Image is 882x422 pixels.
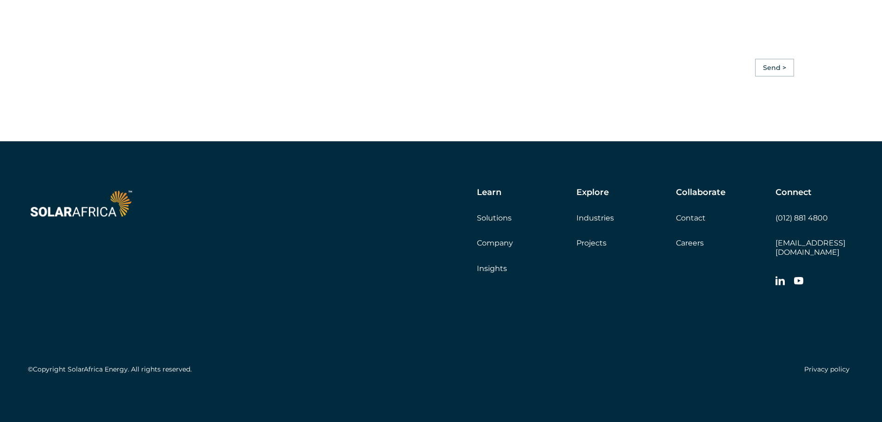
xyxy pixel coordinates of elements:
iframe: reCAPTCHA [393,7,533,43]
a: Contact [676,214,706,222]
a: Privacy policy [804,365,850,373]
h5: Collaborate [676,188,726,198]
a: Insights [477,264,507,273]
a: (012) 881 4800 [776,214,828,222]
h5: Learn [477,188,501,198]
h5: Explore [576,188,609,198]
h5: ©Copyright SolarAfrica Energy. All rights reserved. [28,365,192,373]
a: Company [477,239,513,247]
a: Projects [576,239,607,247]
a: [EMAIL_ADDRESS][DOMAIN_NAME] [776,239,845,256]
h5: Connect [776,188,812,198]
a: Industries [576,214,614,222]
a: Solutions [477,214,512,222]
a: Careers [676,239,704,247]
input: Send > [755,59,794,76]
